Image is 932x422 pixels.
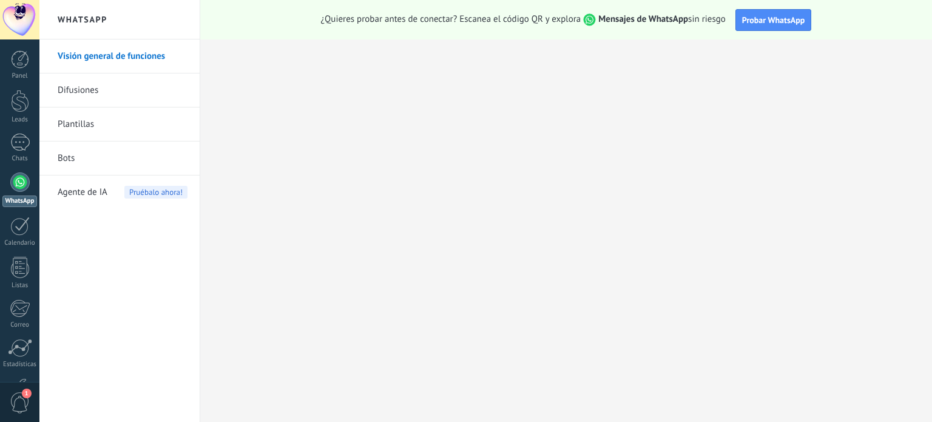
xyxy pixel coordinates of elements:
[22,389,32,398] span: 1
[124,186,187,199] span: Pruébalo ahora!
[39,73,200,107] li: Difusiones
[58,39,187,73] a: Visión general de funciones
[58,175,107,209] span: Agente de IA
[2,282,38,290] div: Listas
[321,13,726,26] span: ¿Quieres probar antes de conectar? Escanea el código QR y explora sin riesgo
[2,321,38,329] div: Correo
[58,175,187,209] a: Agente de IA Pruébalo ahora!
[39,141,200,175] li: Bots
[2,72,38,80] div: Panel
[39,175,200,209] li: Agente de IA
[598,13,688,25] strong: Mensajes de WhatsApp
[2,116,38,124] div: Leads
[735,9,812,31] button: Probar WhatsApp
[2,361,38,369] div: Estadísticas
[2,155,38,163] div: Chats
[2,239,38,247] div: Calendario
[39,39,200,73] li: Visión general de funciones
[58,73,187,107] a: Difusiones
[58,107,187,141] a: Plantillas
[2,196,37,207] div: WhatsApp
[58,141,187,175] a: Bots
[742,15,805,26] span: Probar WhatsApp
[39,107,200,141] li: Plantillas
